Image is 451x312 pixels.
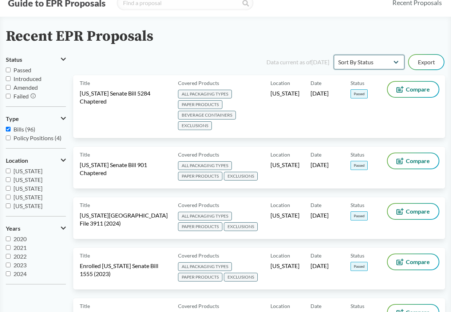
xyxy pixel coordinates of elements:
[6,76,11,81] input: Introduced
[224,222,258,231] span: EXCLUSIONS
[178,262,232,271] span: ALL PACKAGING TYPES
[310,151,321,158] span: Date
[6,203,11,208] input: [US_STATE]
[178,90,232,98] span: ALL PACKAGING TYPES
[6,254,11,259] input: 2022
[13,194,43,200] span: [US_STATE]
[270,262,300,270] span: [US_STATE]
[13,270,27,277] span: 2024
[406,208,430,214] span: Compare
[6,195,11,199] input: [US_STATE]
[6,245,11,250] input: 2021
[270,151,290,158] span: Location
[270,89,300,97] span: [US_STATE]
[351,79,364,87] span: Status
[13,93,29,100] span: Failed
[80,201,90,209] span: Title
[13,176,43,183] span: [US_STATE]
[178,302,219,310] span: Covered Products
[388,204,439,219] button: Compare
[6,154,66,167] button: Location
[310,161,329,169] span: [DATE]
[178,121,212,130] span: EXCLUSIONS
[409,55,444,69] button: Export
[310,302,321,310] span: Date
[13,244,27,251] span: 2021
[351,211,368,220] span: Passed
[351,302,364,310] span: Status
[6,116,19,122] span: Type
[6,263,11,267] input: 2023
[6,177,11,182] input: [US_STATE]
[224,172,258,181] span: EXCLUSIONS
[6,169,11,173] input: [US_STATE]
[80,211,169,227] span: [US_STATE][GEOGRAPHIC_DATA] File 3911 (2024)
[80,79,90,87] span: Title
[270,302,290,310] span: Location
[310,201,321,209] span: Date
[6,85,11,90] input: Amended
[80,161,169,177] span: [US_STATE] Senate Bill 901 Chaptered
[351,89,368,98] span: Passed
[6,68,11,72] input: Passed
[13,185,43,192] span: [US_STATE]
[406,259,430,265] span: Compare
[310,211,329,219] span: [DATE]
[266,58,329,66] div: Data current as of [DATE]
[178,273,222,281] span: PAPER PRODUCTS
[351,161,368,170] span: Passed
[13,66,31,73] span: Passed
[13,75,41,82] span: Introduced
[6,56,22,63] span: Status
[178,212,232,220] span: ALL PACKAGING TYPES
[13,126,35,133] span: Bills (96)
[270,201,290,209] span: Location
[351,151,364,158] span: Status
[178,100,222,109] span: PAPER PRODUCTS
[13,262,27,268] span: 2023
[406,86,430,92] span: Compare
[13,202,43,209] span: [US_STATE]
[6,113,66,125] button: Type
[351,262,368,271] span: Passed
[80,302,90,310] span: Title
[310,79,321,87] span: Date
[178,151,219,158] span: Covered Products
[13,167,43,174] span: [US_STATE]
[13,134,62,141] span: Policy Positions (4)
[6,28,153,45] h2: Recent EPR Proposals
[351,252,364,259] span: Status
[406,158,430,164] span: Compare
[80,89,169,105] span: [US_STATE] Senate Bill 5284 Chaptered
[6,222,66,235] button: Years
[6,53,66,66] button: Status
[13,84,38,91] span: Amended
[178,161,232,170] span: ALL PACKAGING TYPES
[310,252,321,259] span: Date
[178,222,222,231] span: PAPER PRODUCTS
[6,236,11,241] input: 2020
[178,252,219,259] span: Covered Products
[351,201,364,209] span: Status
[270,161,300,169] span: [US_STATE]
[13,253,27,260] span: 2022
[270,252,290,259] span: Location
[6,225,20,232] span: Years
[388,153,439,169] button: Compare
[6,186,11,191] input: [US_STATE]
[6,94,11,98] input: Failed
[178,201,219,209] span: Covered Products
[310,262,329,270] span: [DATE]
[80,252,90,259] span: Title
[388,82,439,97] button: Compare
[178,79,219,87] span: Covered Products
[6,127,11,131] input: Bills (96)
[178,172,222,181] span: PAPER PRODUCTS
[224,273,258,281] span: EXCLUSIONS
[388,254,439,270] button: Compare
[6,135,11,140] input: Policy Positions (4)
[6,157,28,164] span: Location
[13,235,27,242] span: 2020
[80,262,169,278] span: Enrolled [US_STATE] Senate Bill 1555 (2023)
[270,211,300,219] span: [US_STATE]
